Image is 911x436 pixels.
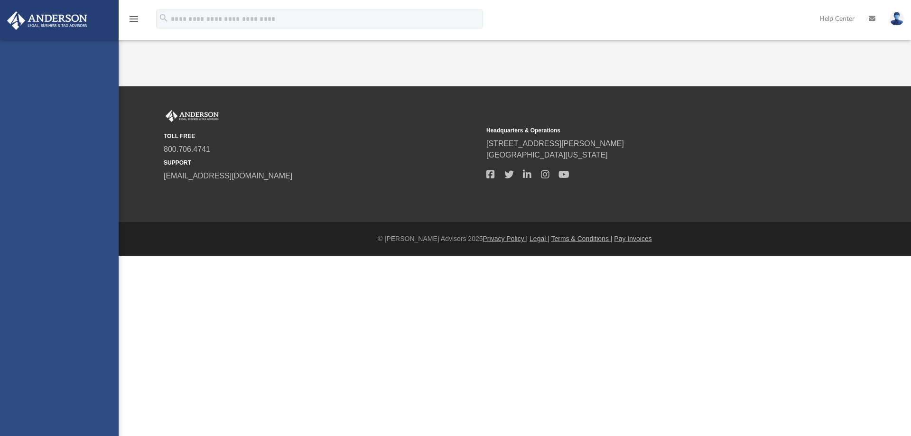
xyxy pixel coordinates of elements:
i: search [158,13,169,23]
div: © [PERSON_NAME] Advisors 2025 [119,234,911,244]
img: Anderson Advisors Platinum Portal [164,110,221,122]
small: SUPPORT [164,158,480,167]
a: Terms & Conditions | [551,235,613,242]
i: menu [128,13,139,25]
a: [EMAIL_ADDRESS][DOMAIN_NAME] [164,172,292,180]
a: [GEOGRAPHIC_DATA][US_STATE] [486,151,608,159]
img: User Pic [890,12,904,26]
small: Headquarters & Operations [486,126,802,135]
small: TOLL FREE [164,132,480,140]
a: Pay Invoices [614,235,651,242]
img: Anderson Advisors Platinum Portal [4,11,90,30]
a: 800.706.4741 [164,145,210,153]
a: Privacy Policy | [483,235,528,242]
a: menu [128,18,139,25]
a: [STREET_ADDRESS][PERSON_NAME] [486,139,624,148]
a: Legal | [530,235,549,242]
